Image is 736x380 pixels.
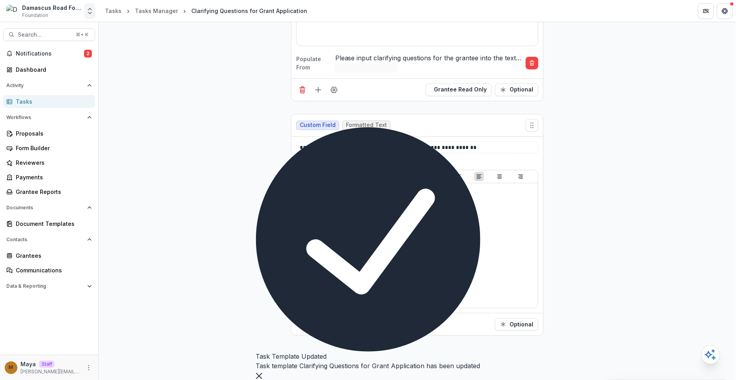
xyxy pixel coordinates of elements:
button: Align Left [474,172,484,181]
div: Proposals [16,129,89,138]
img: Damascus Road Foundation [6,5,19,17]
div: Grantees [16,251,89,260]
div: ⌘ + K [74,30,90,39]
div: Clarifying Questions for Grant Application [191,7,307,15]
button: Required [495,318,538,331]
nav: breadcrumb [102,5,310,17]
button: Heading 1 [392,172,402,181]
span: 2 [84,50,92,58]
button: Strike [371,172,381,181]
a: Tasks Manager [132,5,181,17]
button: Bold [309,172,319,181]
span: Workflows [6,115,84,120]
button: Open Documents [3,201,95,214]
button: Get Help [717,3,733,19]
button: Open Activity [3,79,95,92]
span: Contacts [6,237,84,242]
p: Maya [21,360,36,368]
p: [PERSON_NAME][EMAIL_ADDRESS][DOMAIN_NAME] [21,368,81,375]
button: Add field [312,84,325,96]
button: Required [495,84,538,96]
button: Field Settings [328,318,340,331]
div: Communications [16,266,89,274]
button: More [84,363,93,373]
a: Payments [3,171,95,184]
button: Notifications2 [3,47,95,60]
button: Field Settings [328,84,340,96]
button: Align Right [516,172,525,181]
span: Notifications [16,50,84,57]
button: Add field [312,318,325,331]
div: Reviewers [16,158,89,167]
a: Grantee Reports [3,185,95,198]
a: Form Builder [3,142,95,155]
button: Italicize [351,172,360,181]
button: Delete condition [526,57,538,69]
a: Reviewers [3,156,95,169]
span: Custom Field [300,122,336,129]
span: Activity [6,83,84,88]
button: Open AI Assistant [701,345,720,364]
div: Tasks Manager [135,7,178,15]
div: Tasks [105,7,121,15]
button: Heading 2 [413,172,422,181]
button: Search... [3,28,95,41]
div: Document Templates [16,220,89,228]
p: Staff [39,361,54,368]
button: Bullet List [433,172,443,181]
div: Payments [16,173,89,181]
span: Documents [6,205,84,210]
button: Open Workflows [3,111,95,124]
button: Open Contacts [3,233,95,246]
a: Tasks [3,95,95,108]
span: Search... [18,32,71,38]
div: Damascus Road Foundation [22,4,81,12]
span: Formatted Text [346,122,387,129]
button: Adddescription [296,157,349,167]
a: Communications [3,264,95,277]
button: Read Only Toggle [426,84,492,96]
div: Maya [9,365,13,370]
a: Dashboard [3,63,95,76]
div: Tasks [16,97,89,106]
div: Form Builder [16,144,89,152]
button: Open entity switcher [84,3,95,19]
button: Ordered List [454,172,463,181]
button: Open Data & Reporting [3,280,95,292]
a: Grantees [3,249,95,262]
button: Delete field [296,318,309,331]
div: Grantee Reports [16,188,89,196]
a: Document Templates [3,217,95,230]
button: Move field [526,119,538,132]
button: Delete field [296,84,309,96]
div: Please input clarifying questions for the grantee into the text box below [335,53,522,63]
span: Foundation [22,12,48,19]
div: Dashboard [16,65,89,74]
p: Populate From [296,55,331,71]
a: Tasks [102,5,125,17]
button: Partners [698,3,714,19]
a: Proposals [3,127,95,140]
span: Data & Reporting [6,283,84,289]
button: Underline [330,172,340,181]
button: Align Center [495,172,504,181]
